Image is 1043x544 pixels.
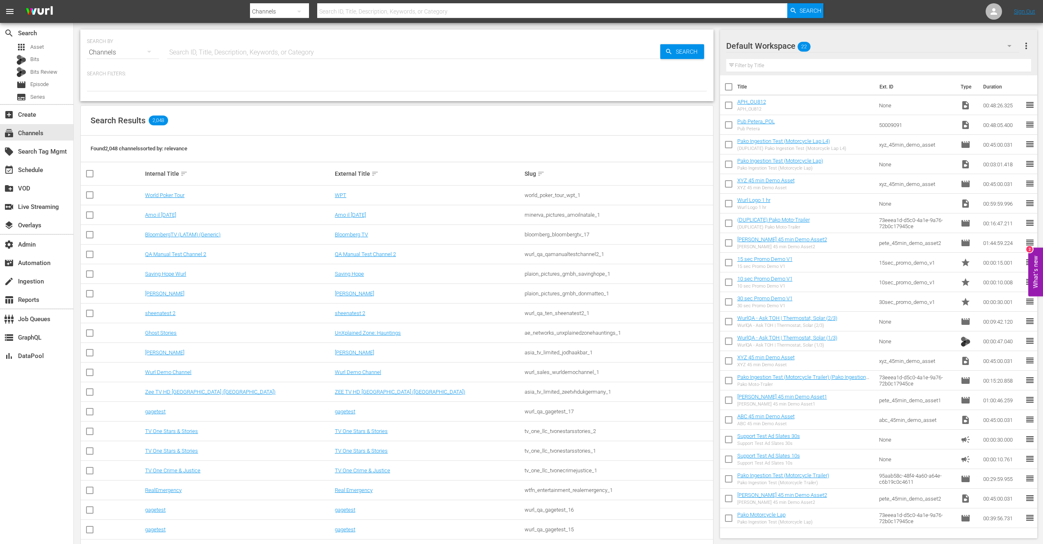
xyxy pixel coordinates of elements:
[980,253,1025,272] td: 00:00:15.001
[961,258,970,267] span: Promo
[876,390,957,410] td: pete_45min_demo_asset1
[525,448,712,454] div: tv_one_llc_tvonestarsstories_1
[737,374,869,386] a: Pako Ingestion Test (Motorcycle Trailer) (Pako Ingestion Test (No Ads Variant) AAA)
[876,233,957,253] td: pete_45min_demo_asset2
[737,362,795,367] div: XYZ 45 min Demo Asset
[145,169,332,179] div: Internal Title
[1028,248,1043,297] button: Open Feedback Widget
[1025,474,1035,483] span: reorder
[4,202,14,212] span: Live Streaming
[525,349,712,356] div: asia_tv_limited_jodhaakbar_1
[335,192,346,198] a: WPT
[737,75,875,98] th: Title
[335,212,366,218] a: Amo il [DATE]
[961,218,970,228] span: Episode
[787,3,823,18] button: Search
[961,140,970,150] span: Episode
[876,95,957,115] td: None
[525,467,712,474] div: tv_one_llc_tvonecrimejustice_1
[737,472,829,478] a: Pako Ingestion Test (Motorcycle Trailer)
[335,428,388,434] a: TV One Stars & Stories
[525,310,712,316] div: wurl_qa_ten_sheenatest2_1
[1025,139,1035,149] span: reorder
[961,277,970,287] span: Promo
[335,251,396,257] a: QA Manual Test Channel 2
[1025,375,1035,385] span: reorder
[371,170,379,177] span: sort
[1025,297,1035,306] span: reorder
[980,95,1025,115] td: 00:48:26.325
[4,258,14,268] span: Automation
[525,212,712,218] div: minerva_pictures_amoilnatale_1
[980,508,1025,528] td: 00:39:56.731
[1025,316,1035,326] span: reorder
[525,389,712,395] div: asia_tv_limited_zeetvhdukgermany_1
[525,369,712,375] div: wurl_sales_wurldemochannel_1
[4,165,14,175] span: Schedule
[1025,356,1035,365] span: reorder
[737,460,800,466] div: Support Test Ad Slates 10s
[335,408,355,415] a: gagetest
[525,290,712,297] div: plaion_pictures_gmbh_donmatteo_1
[335,349,374,356] a: [PERSON_NAME]
[30,93,45,101] span: Series
[30,55,39,63] span: Bits
[956,75,978,98] th: Type
[737,283,793,289] div: 10 sec Promo Demo V1
[16,55,26,65] div: Bits
[1025,493,1035,503] span: reorder
[525,330,712,336] div: ae_networks_unxplainedzonehauntings_1
[737,146,846,151] div: (DUPLICATE) Pako Ingestion Test (Motorcycle Lap L4)
[145,408,166,415] a: gagetest
[737,315,837,321] a: WurlQA - Ask TOH | Thermostat, Solar (2/3)
[525,271,712,277] div: plaion_pictures_gmbh_savinghope_1
[1026,246,1033,253] div: 2
[875,75,956,98] th: Ext. ID
[1014,8,1035,15] a: Sign Out
[737,303,793,308] div: 30 sec Promo Demo V1
[980,194,1025,213] td: 00:59:59.996
[537,170,545,177] span: sort
[16,42,26,52] span: Asset
[737,421,795,426] div: ABC 45 min Demo Asset
[335,231,368,238] a: Bloomberg TV
[876,371,957,390] td: 73eeea1d-d5c0-4a1e-9a76-72b0c17945ce
[525,231,712,238] div: bloomberg_bloombergtv_17
[335,526,355,533] a: gagetest
[737,158,823,164] a: Pako Ingestion Test (Motorcycle Lap)
[980,449,1025,469] td: 00:00:10.761
[87,70,707,77] p: Search Filters:
[525,251,712,257] div: wurl_qa_qamanualtestchannel2_1
[980,371,1025,390] td: 00:15:20.858
[737,295,793,301] a: 30 sec Promo Demo V1
[1025,238,1035,247] span: reorder
[145,349,184,356] a: [PERSON_NAME]
[1025,395,1035,405] span: reorder
[961,356,970,366] span: Video
[4,277,14,286] span: Ingestion
[737,138,830,144] a: Pako Ingestion Test (Motorcycle Lap L4)
[673,44,704,59] span: Search
[876,489,957,508] td: pete_45min_demo_asset2
[737,205,770,210] div: Wurl Logo 1 hr
[335,271,364,277] a: Saving Hope
[980,390,1025,410] td: 01:00:46.259
[980,489,1025,508] td: 00:45:00.031
[145,428,198,434] a: TV One Stars & Stories
[737,342,837,348] div: WurlQA - Ask TOH | Thermostat, Solar (1/3)
[737,107,766,112] div: APH_OU812
[145,487,182,493] a: RealEmergency
[876,410,957,430] td: abc_45min_demo_asset
[180,170,188,177] span: sort
[980,351,1025,371] td: 00:45:00.031
[16,80,26,90] span: Episode
[335,507,355,513] a: gagetest
[145,507,166,513] a: gagetest
[737,323,837,328] div: WurlQA - Ask TOH | Thermostat, Solar (2/3)
[335,330,401,336] a: UnXplained Zone: Hauntings
[980,154,1025,174] td: 00:03:01.418
[30,80,49,88] span: Episode
[4,220,14,230] span: Overlays
[335,310,365,316] a: sheenatest 2
[876,135,957,154] td: xyz_45min_demo_asset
